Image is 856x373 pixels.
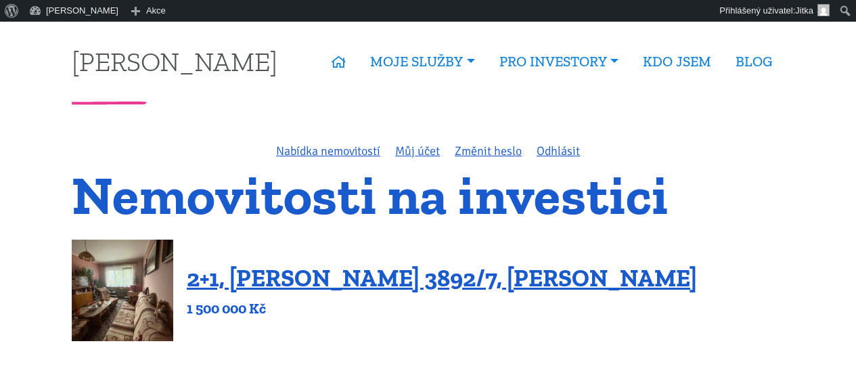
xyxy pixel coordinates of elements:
[455,144,522,158] a: Změnit heslo
[723,46,784,77] a: BLOG
[276,144,380,158] a: Nabídka nemovitostí
[358,46,487,77] a: MOJE SLUŽBY
[187,299,697,318] p: 1 500 000 Kč
[187,263,697,292] a: 2+1, [PERSON_NAME] 3892/7, [PERSON_NAME]
[537,144,580,158] a: Odhlásit
[395,144,440,158] a: Můj účet
[72,173,784,218] h1: Nemovitosti na investici
[795,5,813,16] span: Jitka
[631,46,723,77] a: KDO JSEM
[72,48,277,74] a: [PERSON_NAME]
[487,46,631,77] a: PRO INVESTORY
